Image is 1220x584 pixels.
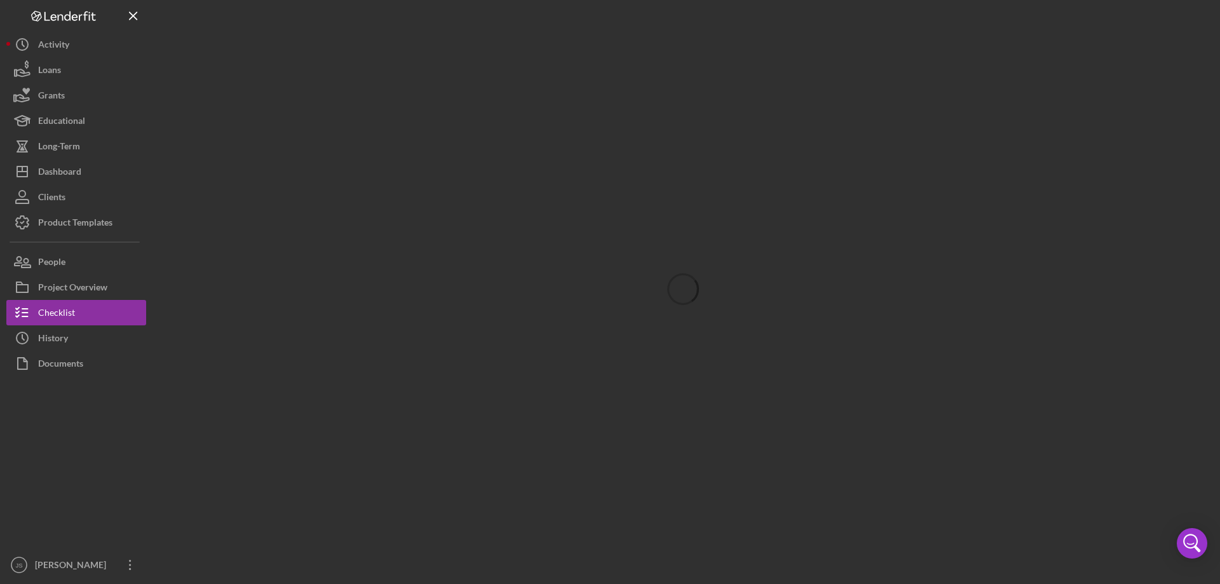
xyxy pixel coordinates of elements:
button: Clients [6,184,146,210]
button: Long-Term [6,133,146,159]
button: Loans [6,57,146,83]
div: History [38,325,68,354]
div: Activity [38,32,69,60]
div: Educational [38,108,85,137]
div: Long-Term [38,133,80,162]
button: JS[PERSON_NAME] [6,552,146,578]
text: JS [15,562,22,569]
div: Project Overview [38,275,107,303]
button: Activity [6,32,146,57]
div: Documents [38,351,83,379]
button: Dashboard [6,159,146,184]
button: People [6,249,146,275]
div: [PERSON_NAME] [32,552,114,581]
button: Educational [6,108,146,133]
div: Clients [38,184,65,213]
button: History [6,325,146,351]
button: Checklist [6,300,146,325]
div: Dashboard [38,159,81,187]
div: Open Intercom Messenger [1177,528,1207,559]
button: Grants [6,83,146,108]
div: Grants [38,83,65,111]
button: Project Overview [6,275,146,300]
div: Product Templates [38,210,112,238]
div: People [38,249,65,278]
div: Loans [38,57,61,86]
div: Checklist [38,300,75,329]
button: Documents [6,351,146,376]
button: Product Templates [6,210,146,235]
